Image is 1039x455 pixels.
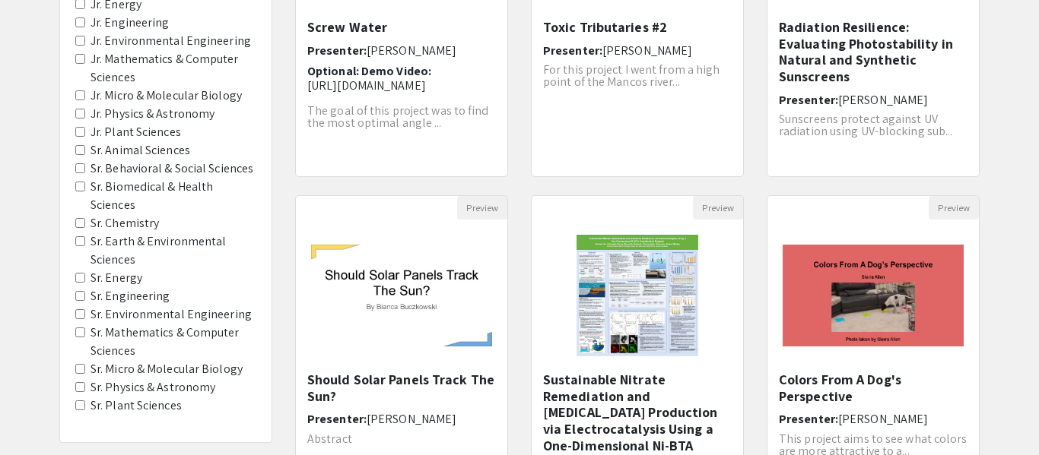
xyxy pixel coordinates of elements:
h5: Radiation Resilience: Evaluating Photostability in Natural and Synthetic Sunscreens [779,19,968,84]
label: Jr. Micro & Molecular Biology [91,87,242,105]
h5: Should Solar Panels Track The Sun? [307,371,496,404]
img: <p>Sustainable Nitrate Remediation and Ammonia Production via Electrocatalysis Using a One-Dimens... [561,220,713,371]
label: Jr. Mathematics & Computer Sciences [91,50,256,87]
span: Sunscreens protect against UV radiation using UV-blocking sub... [779,111,952,139]
p: [URL][DOMAIN_NAME] [307,78,496,93]
label: Sr. Environmental Engineering [91,305,252,324]
label: Jr. Environmental Engineering [91,32,251,50]
label: Jr. Physics & Astronomy [91,105,214,123]
img: <p>Should Solar Panels Track The Sun?</p> [296,229,507,362]
span: [PERSON_NAME] [367,43,456,58]
label: Jr. Plant Sciences [91,123,181,141]
span: The goal of this project was to find the most optimal angle ... [307,103,489,131]
span: For this project I went from a high point of the Mancos river... [543,62,720,90]
span: [PERSON_NAME] [602,43,692,58]
span: [PERSON_NAME] [838,411,928,427]
label: Sr. Behavioral & Social Sciences [91,160,253,178]
h6: Presenter: [779,412,968,426]
label: Sr. Plant Sciences [91,397,182,415]
label: Sr. Chemistry [91,214,159,232]
h5: Screw Water [307,19,496,36]
h6: Presenter: [543,43,732,58]
label: Jr. Engineering [91,14,170,32]
h5: Toxic Tributaries #2 [543,19,732,36]
label: Sr. Engineering [91,287,170,305]
label: Sr. Energy [91,269,142,287]
span: [PERSON_NAME] [367,411,456,427]
p: Abstract [307,433,496,445]
span: [PERSON_NAME] [838,92,928,108]
h6: Presenter: [307,43,496,58]
h5: Colors From A Dog's Perspective [779,371,968,404]
h6: Presenter: [779,93,968,107]
label: Sr. Micro & Molecular Biology [91,360,243,378]
h6: Presenter: [307,412,496,426]
label: Sr. Animal Sciences [91,141,190,160]
iframe: Chat [11,387,65,444]
img: <p>Colors From A Dog's Perspective</p> [767,229,979,362]
button: Preview [693,196,743,220]
button: Preview [929,196,979,220]
label: Sr. Biomedical & Health Sciences [91,178,256,214]
label: Sr. Mathematics & Computer Sciences [91,324,256,360]
button: Preview [457,196,507,220]
span: Optional: Demo Video: [307,63,431,79]
label: Sr. Earth & Environmental Sciences [91,232,256,269]
label: Sr. Physics & Astronomy [91,378,215,397]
